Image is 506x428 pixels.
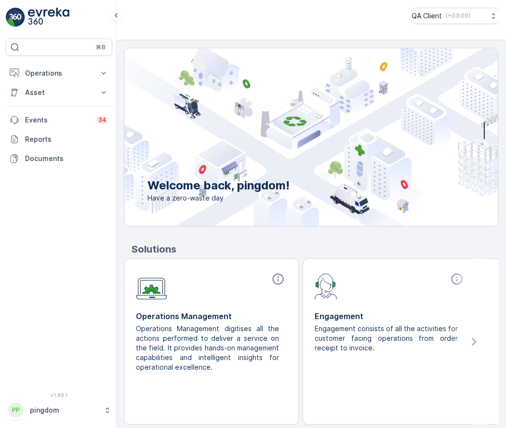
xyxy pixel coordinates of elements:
p: 34 [98,116,107,124]
a: Events34 [6,110,112,130]
button: Operations [6,64,112,83]
p: Engagement [315,310,466,322]
button: QA Client(+03:00) [412,8,498,24]
img: logo_light-DOdMpM7g.png [28,8,69,27]
img: city illustration [81,48,498,226]
p: QA Client [412,11,442,21]
span: v 1.48.1 [6,392,112,398]
a: Reports [6,130,112,149]
img: logo [6,8,25,27]
p: Solutions [132,242,498,256]
img: module-icon [315,272,337,299]
p: Events [25,115,91,125]
span: Have a zero-waste day [147,193,290,203]
button: Asset [6,83,112,102]
p: Operations Management digitises all the actions performed to deliver a service on the field. It p... [136,324,279,372]
p: Engagement consists of all the activities for customer facing operations from order receipt to in... [315,324,458,353]
p: Asset [25,88,93,97]
p: Operations Management [136,310,287,322]
p: Reports [25,134,108,144]
p: pingdom [30,405,99,415]
div: PP [8,402,24,418]
p: Welcome back, pingdom! [147,178,290,193]
button: PPpingdom [6,400,112,420]
p: ⌘B [96,43,106,51]
a: Documents [6,149,112,168]
p: Operations [25,68,93,78]
img: module-icon [136,272,167,300]
p: Documents [25,154,108,163]
p: ( +03:00 ) [446,12,470,20]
